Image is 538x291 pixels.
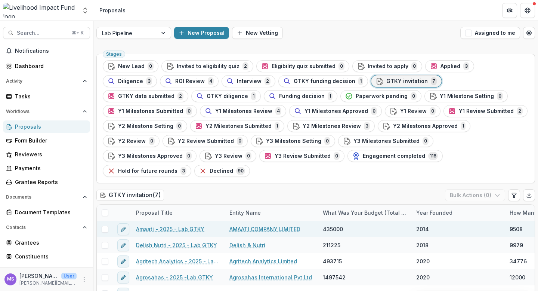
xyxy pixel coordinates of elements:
button: Assigned to me [460,27,520,39]
span: Applied [440,63,460,70]
button: Invited to eligibility quiz2 [161,60,253,72]
span: Y1 Milestone Setting [440,93,494,99]
div: Year founded [412,205,505,221]
span: Y1 Review Submitted [459,108,514,114]
a: Tasks [3,90,90,102]
span: Y2 Milestone Setting [118,123,173,129]
button: Hold for future rounds3 [103,165,191,177]
button: Bulk Actions (0) [445,189,505,201]
span: 0 [237,137,243,145]
span: Search... [17,30,67,36]
a: Document Templates [3,206,90,218]
span: 435000 [323,225,343,233]
span: 2 [265,77,270,85]
span: 2020 [416,257,430,265]
span: 0 [423,137,429,145]
button: Y1 Milestones Submitted0 [103,105,197,117]
button: edit [117,272,129,284]
span: 9508 [510,225,523,233]
button: Open table manager [523,27,535,39]
button: Y1 Milestones Approved0 [289,105,382,117]
span: Y2 Review Submitted [178,138,234,144]
div: Document Templates [15,208,84,216]
button: Y1 Milestone Setting0 [424,90,508,102]
span: GTKY funding decision [294,78,355,85]
span: 0 [411,62,417,70]
span: 0 [245,152,251,160]
span: 3 [364,122,370,130]
button: New Lead0 [103,60,158,72]
button: Y2 Milestones Approved1 [378,120,470,132]
div: What was your budget (total expenses, in USD) for the most recently completed year? [318,205,412,221]
div: Constituents [15,252,84,260]
span: 0 [334,152,340,160]
span: 0 [186,107,192,115]
span: 0 [430,107,436,115]
span: Stages [106,52,122,57]
span: Y1 Milestones Submitted [118,108,183,114]
span: Diligence [118,78,143,85]
div: Reviewers [15,150,84,158]
p: [PERSON_NAME][EMAIL_ADDRESS][DOMAIN_NAME] [19,280,77,287]
a: Amaati - 2025 - Lab GTKY [136,225,204,233]
a: Delish Nutri - 2025 - Lab GTKY [136,241,217,249]
button: Eligibility quiz submitted0 [256,60,349,72]
span: Notifications [15,48,87,54]
button: Invited to apply0 [352,60,422,72]
div: Dashboard [15,62,84,70]
button: edit [117,239,129,251]
button: GTKY funding decision1 [278,75,368,87]
div: Communications [15,266,84,274]
div: ⌘ + K [70,29,85,37]
span: 1497542 [323,273,346,281]
button: Y3 Milestones Submitted0 [338,135,433,147]
span: Contacts [6,225,80,230]
div: Entity Name [225,209,265,217]
span: 116 [428,152,438,160]
span: 1 [275,122,279,130]
span: 0 [371,107,377,115]
span: Y1 Milestones Approved [304,108,368,114]
div: What was your budget (total expenses, in USD) for the most recently completed year? [318,209,412,217]
span: 3 [463,62,469,70]
a: Reviewers [3,148,90,160]
button: Y1 Review0 [385,105,440,117]
div: Entity Name [225,205,318,221]
span: 0 [186,152,192,160]
img: Livelihood Impact Fund logo [3,3,77,18]
button: Applied3 [425,60,474,72]
p: User [61,273,77,279]
button: Y2 Milestones Submitted1 [190,120,284,132]
a: Agritech Analytics - 2025 - Lab GTKY [136,257,220,265]
span: 0 [148,62,154,70]
span: Y3 Milestones Approved [118,153,183,159]
span: Documents [6,194,80,200]
span: Eligibility quiz submitted [272,63,336,70]
button: Paperwork pending0 [340,90,421,102]
span: GTKY invitation [386,78,428,85]
span: 4 [275,107,281,115]
button: Open Contacts [3,221,90,233]
span: GTKY diligence [207,93,248,99]
a: Proposals [3,120,90,133]
button: Interview2 [222,75,275,87]
div: Monica Swai [7,277,14,282]
button: Y2 Milestones Review3 [287,120,375,132]
span: Y1 Milestones Review [215,108,272,114]
button: ROI Review4 [160,75,219,87]
div: Form Builder [15,137,84,144]
span: Declined [210,168,233,174]
span: Invited to apply [368,63,408,70]
div: Year founded [412,209,457,217]
a: Agrosahas International Pvt Ltd [229,273,312,281]
button: Y3 Review Submitted0 [259,150,344,162]
div: Proposals [15,123,84,131]
span: 2014 [416,225,429,233]
span: 3 [180,167,186,175]
div: Proposal Title [132,205,225,221]
button: Edit table settings [508,189,520,201]
button: GTKY diligence1 [191,90,261,102]
span: Workflows [6,109,80,114]
div: Grantees [15,239,84,246]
